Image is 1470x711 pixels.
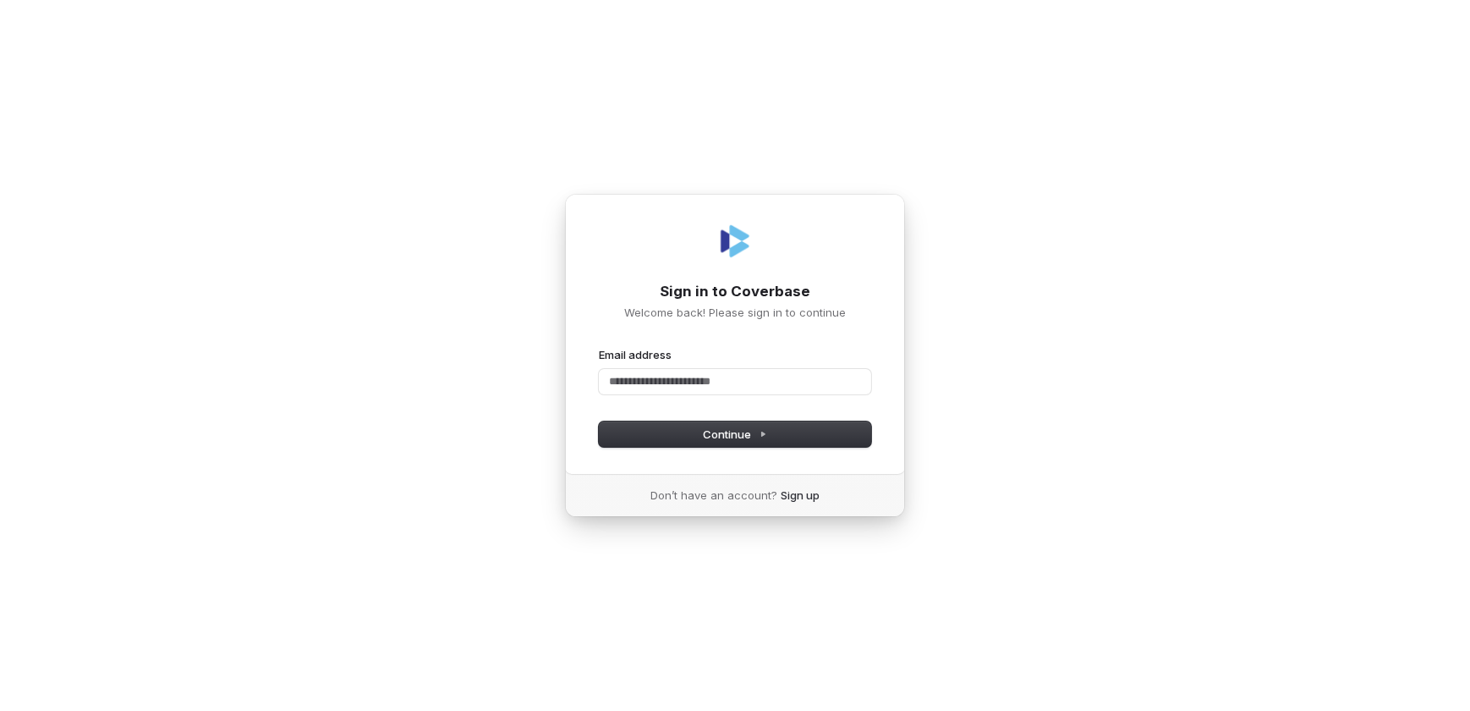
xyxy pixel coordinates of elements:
[715,221,755,262] img: Coverbase
[599,347,672,362] label: Email address
[599,305,871,320] p: Welcome back! Please sign in to continue
[599,422,871,447] button: Continue
[704,427,767,442] span: Continue
[599,282,871,302] h1: Sign in to Coverbase
[781,488,820,503] a: Sign up
[650,488,777,503] span: Don’t have an account?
